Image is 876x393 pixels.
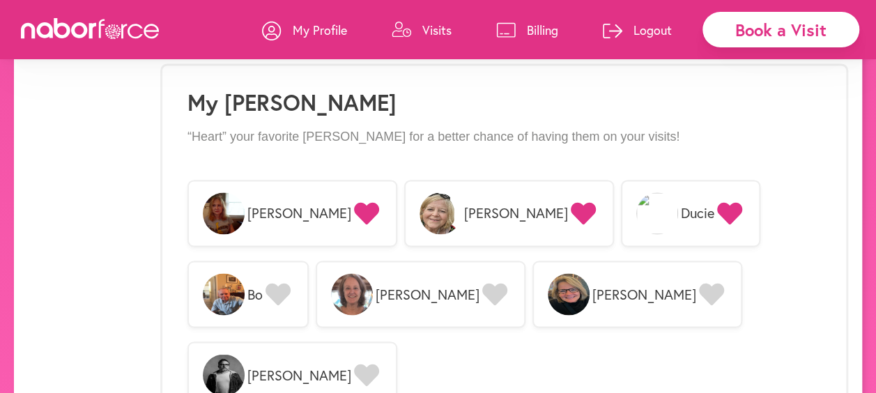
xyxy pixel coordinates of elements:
[420,192,461,234] img: vCKnJfTvy9Q6b7iztfSQ
[633,22,672,38] p: Logout
[247,367,351,383] span: [PERSON_NAME]
[548,273,590,315] img: Lgg0XKumSHCnSAumAPZt
[681,205,714,222] span: Ducie
[331,273,373,315] img: GK7jTPsRTlu1wDYQUrb3
[603,9,672,51] a: Logout
[203,273,245,315] img: PH1Tino9RAOnodU93IDs
[203,192,245,234] img: 4zUoyCGQmW9I6u5jqRAK
[527,22,558,38] p: Billing
[464,205,568,222] span: [PERSON_NAME]
[636,192,678,234] img: HcRkt7e3SOigpmXs9hHS
[422,22,452,38] p: Visits
[293,22,347,38] p: My Profile
[262,9,347,51] a: My Profile
[592,286,696,302] span: [PERSON_NAME]
[702,12,859,47] div: Book a Visit
[376,286,479,302] span: [PERSON_NAME]
[247,205,351,222] span: [PERSON_NAME]
[187,130,821,145] p: “Heart” your favorite [PERSON_NAME] for a better chance of having them on your visits!
[187,89,821,116] h1: My [PERSON_NAME]
[247,286,263,302] span: Bo
[392,9,452,51] a: Visits
[496,9,558,51] a: Billing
